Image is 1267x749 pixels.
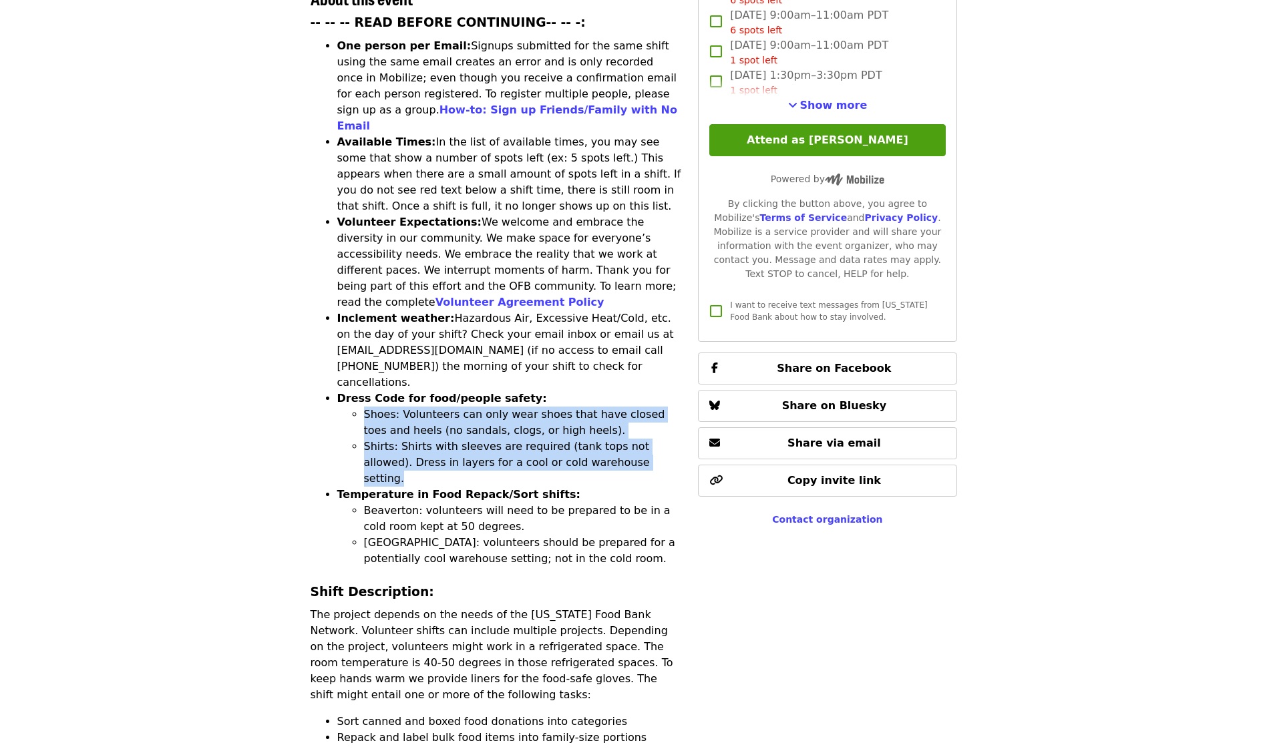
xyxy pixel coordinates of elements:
li: Signups submitted for the same shift using the same email creates an error and is only recorded o... [337,38,683,134]
strong: Shift Description: [311,585,434,599]
img: Powered by Mobilize [825,174,884,186]
a: Terms of Service [759,212,847,223]
div: By clicking the button above, you agree to Mobilize's and . Mobilize is a service provider and wi... [709,197,945,281]
button: Share on Bluesky [698,390,956,422]
li: Repack and label bulk food items into family-size portions [337,730,683,746]
span: [DATE] 1:30pm–3:30pm PDT [730,67,882,97]
strong: Dress Code for food/people safety: [337,392,547,405]
span: Share via email [787,437,881,449]
strong: -- -- -- READ BEFORE CONTINUING-- -- -: [311,15,586,29]
li: Shoes: Volunteers can only wear shoes that have closed toes and heels (no sandals, clogs, or high... [364,407,683,439]
span: [DATE] 9:00am–11:00am PDT [730,37,888,67]
li: In the list of available times, you may see some that show a number of spots left (ex: 5 spots le... [337,134,683,214]
button: Share via email [698,427,956,459]
span: [DATE] 9:00am–11:00am PDT [730,7,888,37]
span: I want to receive text messages from [US_STATE] Food Bank about how to stay involved. [730,300,927,322]
span: 6 spots left [730,25,782,35]
strong: Temperature in Food Repack/Sort shifts: [337,488,580,501]
button: Copy invite link [698,465,956,497]
strong: One person per Email: [337,39,472,52]
p: The project depends on the needs of the [US_STATE] Food Bank Network. Volunteer shifts can includ... [311,607,683,703]
li: We welcome and embrace the diversity in our community. We make space for everyone’s accessibility... [337,214,683,310]
strong: Available Times: [337,136,436,148]
li: Beaverton: volunteers will need to be prepared to be in a cold room kept at 50 degrees. [364,503,683,535]
span: 1 spot left [730,55,777,65]
a: How-to: Sign up Friends/Family with No Email [337,103,678,132]
li: [GEOGRAPHIC_DATA]: volunteers should be prepared for a potentially cool warehouse setting; not in... [364,535,683,567]
button: Share on Facebook [698,352,956,385]
button: Attend as [PERSON_NAME] [709,124,945,156]
a: Privacy Policy [864,212,938,223]
strong: Volunteer Expectations: [337,216,482,228]
span: Copy invite link [787,474,881,487]
a: Volunteer Agreement Policy [435,296,604,308]
span: Show more [800,99,868,111]
li: Sort canned and boxed food donations into categories [337,714,683,730]
span: Powered by [771,174,884,184]
strong: Inclement weather: [337,312,455,324]
a: Contact organization [772,514,882,525]
span: Share on Bluesky [782,399,887,412]
span: Share on Facebook [777,362,891,374]
li: Shirts: Shirts with sleeves are required (tank tops not allowed). Dress in layers for a cool or c... [364,439,683,487]
button: See more timeslots [788,97,868,113]
span: 1 spot left [730,85,777,95]
li: Hazardous Air, Excessive Heat/Cold, etc. on the day of your shift? Check your email inbox or emai... [337,310,683,391]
